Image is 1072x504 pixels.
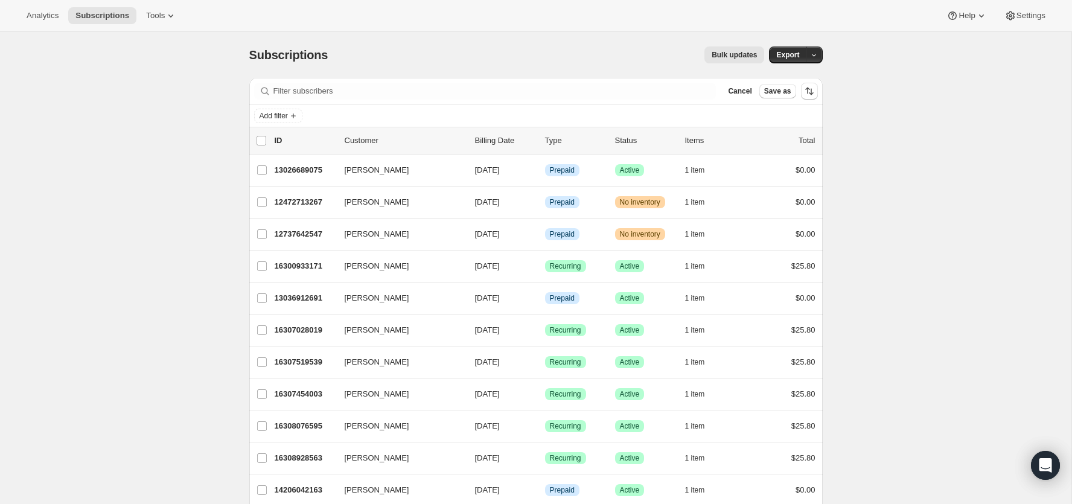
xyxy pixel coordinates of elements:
[685,229,705,239] span: 1 item
[791,325,815,334] span: $25.80
[550,485,575,495] span: Prepaid
[475,357,500,366] span: [DATE]
[345,420,409,432] span: [PERSON_NAME]
[728,86,751,96] span: Cancel
[685,482,718,499] button: 1 item
[475,261,500,270] span: [DATE]
[275,418,815,435] div: 16308076595[PERSON_NAME][DATE]SuccessRecurringSuccessActive1 item$25.80
[337,448,458,468] button: [PERSON_NAME]
[796,293,815,302] span: $0.00
[275,194,815,211] div: 12472713267[PERSON_NAME][DATE]InfoPrepaidWarningNo inventory1 item$0.00
[769,46,806,63] button: Export
[550,325,581,335] span: Recurring
[146,11,165,21] span: Tools
[337,384,458,404] button: [PERSON_NAME]
[764,86,791,96] span: Save as
[712,50,757,60] span: Bulk updates
[791,357,815,366] span: $25.80
[620,485,640,495] span: Active
[337,416,458,436] button: [PERSON_NAME]
[275,450,815,467] div: 16308928563[PERSON_NAME][DATE]SuccessRecurringSuccessActive1 item$25.80
[345,292,409,304] span: [PERSON_NAME]
[337,480,458,500] button: [PERSON_NAME]
[1031,451,1060,480] div: Open Intercom Messenger
[550,357,581,367] span: Recurring
[550,293,575,303] span: Prepaid
[345,228,409,240] span: [PERSON_NAME]
[345,356,409,368] span: [PERSON_NAME]
[685,293,705,303] span: 1 item
[620,325,640,335] span: Active
[337,321,458,340] button: [PERSON_NAME]
[345,260,409,272] span: [PERSON_NAME]
[620,389,640,399] span: Active
[275,164,335,176] p: 13026689075
[475,485,500,494] span: [DATE]
[759,84,796,98] button: Save as
[345,484,409,496] span: [PERSON_NAME]
[475,325,500,334] span: [DATE]
[275,420,335,432] p: 16308076595
[776,50,799,60] span: Export
[345,196,409,208] span: [PERSON_NAME]
[68,7,136,24] button: Subscriptions
[685,162,718,179] button: 1 item
[475,229,500,238] span: [DATE]
[685,226,718,243] button: 1 item
[796,197,815,206] span: $0.00
[796,229,815,238] span: $0.00
[791,421,815,430] span: $25.80
[275,354,815,371] div: 16307519539[PERSON_NAME][DATE]SuccessRecurringSuccessActive1 item$25.80
[685,421,705,431] span: 1 item
[801,83,818,100] button: Sort the results
[345,135,465,147] p: Customer
[345,164,409,176] span: [PERSON_NAME]
[337,161,458,180] button: [PERSON_NAME]
[27,11,59,21] span: Analytics
[685,258,718,275] button: 1 item
[275,356,335,368] p: 16307519539
[685,194,718,211] button: 1 item
[685,135,745,147] div: Items
[550,197,575,207] span: Prepaid
[550,453,581,463] span: Recurring
[685,450,718,467] button: 1 item
[275,226,815,243] div: 12737642547[PERSON_NAME][DATE]InfoPrepaidWarningNo inventory1 item$0.00
[275,228,335,240] p: 12737642547
[550,261,581,271] span: Recurring
[475,197,500,206] span: [DATE]
[139,7,184,24] button: Tools
[620,453,640,463] span: Active
[796,165,815,174] span: $0.00
[337,289,458,308] button: [PERSON_NAME]
[685,418,718,435] button: 1 item
[275,135,335,147] p: ID
[620,293,640,303] span: Active
[345,452,409,464] span: [PERSON_NAME]
[475,293,500,302] span: [DATE]
[685,261,705,271] span: 1 item
[275,452,335,464] p: 16308928563
[997,7,1053,24] button: Settings
[275,292,335,304] p: 13036912691
[275,324,335,336] p: 16307028019
[791,261,815,270] span: $25.80
[685,354,718,371] button: 1 item
[1016,11,1045,21] span: Settings
[620,197,660,207] span: No inventory
[620,357,640,367] span: Active
[275,258,815,275] div: 16300933171[PERSON_NAME][DATE]SuccessRecurringSuccessActive1 item$25.80
[685,322,718,339] button: 1 item
[550,165,575,175] span: Prepaid
[75,11,129,21] span: Subscriptions
[275,484,335,496] p: 14206042163
[685,386,718,403] button: 1 item
[620,421,640,431] span: Active
[704,46,764,63] button: Bulk updates
[275,135,815,147] div: IDCustomerBilling DateTypeStatusItemsTotal
[685,325,705,335] span: 1 item
[615,135,675,147] p: Status
[275,162,815,179] div: 13026689075[PERSON_NAME][DATE]InfoPrepaidSuccessActive1 item$0.00
[685,290,718,307] button: 1 item
[550,421,581,431] span: Recurring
